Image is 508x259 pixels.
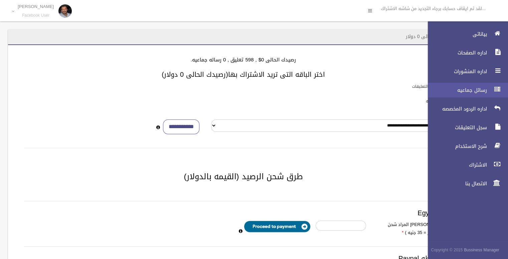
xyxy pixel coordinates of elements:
[422,27,508,41] a: بياناتى
[18,4,54,9] p: [PERSON_NAME]
[422,180,489,187] span: الاتصال بنا
[371,221,462,237] label: ادخل [PERSON_NAME] المراد شحن رصيدك به (دولار = 35 جنيه )
[422,139,508,154] a: شرح الاستخدام
[422,83,508,97] a: رسائل جماعيه
[16,172,471,181] h2: طرق شحن الرصيد (القيمه بالدولار)
[422,124,489,131] span: سجل التعليقات
[16,57,471,63] h4: رصيدك الحالى 0$ , 598 تعليق , 0 رساله جماعيه.
[426,97,465,105] label: باقات الرسائل الجماعيه
[422,143,489,150] span: شرح الاستخدام
[422,120,508,135] a: سجل التعليقات
[422,176,508,191] a: الاتصال بنا
[422,64,508,79] a: اداره المنشورات
[422,158,508,172] a: الاشتراك
[398,30,479,43] header: الاشتراك - رصيدك الحالى 0 دولار
[422,101,508,116] a: اداره الردود المخصصه
[422,68,489,75] span: اداره المنشورات
[18,13,54,18] small: Facebook User
[422,31,489,37] span: بياناتى
[422,45,508,60] a: اداره الصفحات
[422,87,489,93] span: رسائل جماعيه
[422,162,489,168] span: الاشتراك
[422,49,489,56] span: اداره الصفحات
[16,71,471,78] h3: اختر الباقه التى تريد الاشتراك بها(رصيدك الحالى 0 دولار)
[431,246,463,254] span: Copyright © 2015
[412,83,465,90] label: باقات الرد الالى على التعليقات
[24,209,463,217] h3: Egypt payment
[464,246,499,254] strong: Bussiness Manager
[422,105,489,112] span: اداره الردود المخصصه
